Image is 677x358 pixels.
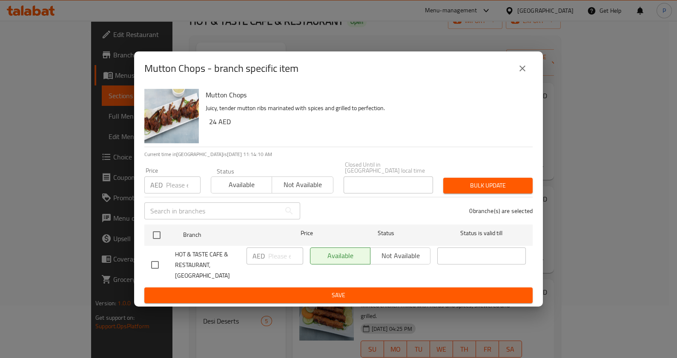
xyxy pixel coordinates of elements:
button: Bulk update [443,178,533,193]
p: 0 branche(s) are selected [469,207,533,215]
p: Current time in [GEOGRAPHIC_DATA] is [DATE] 11:14:10 AM [144,151,533,158]
span: Status [342,228,430,239]
span: Status is valid till [437,228,526,239]
button: close [512,58,533,79]
button: Available [211,176,272,193]
img: Mutton Chops [144,89,199,143]
p: AED [150,180,163,190]
button: Save [144,287,533,303]
span: Bulk update [450,180,526,191]
input: Please enter price [166,176,201,193]
span: HOT & TASTE CAFE & RESTAURANT, [GEOGRAPHIC_DATA] [175,249,240,281]
h2: Mutton Chops - branch specific item [144,62,298,75]
span: Available [215,179,269,191]
input: Search in branches [144,202,281,219]
input: Please enter price [268,247,303,264]
span: Save [151,290,526,301]
p: Juicy, tender mutton ribs marinated with spices and grilled to perfection. [206,103,526,114]
span: Price [278,228,335,239]
h6: 24 AED [209,116,526,128]
span: Not available [275,179,330,191]
button: Not available [272,176,333,193]
h6: Mutton Chops [206,89,526,101]
p: AED [252,251,265,261]
span: Branch [183,230,272,240]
